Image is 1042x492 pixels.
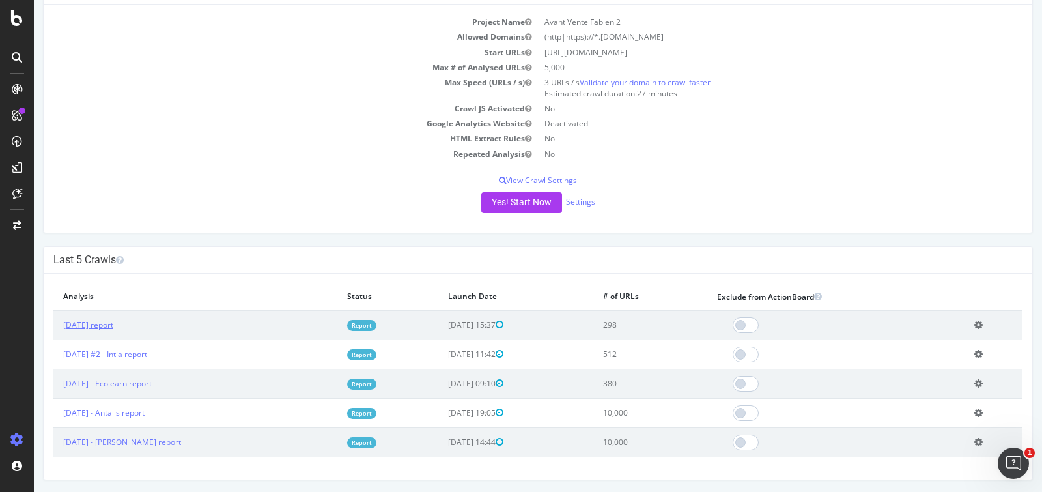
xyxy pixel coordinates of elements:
td: Avant Vente Fabien 2 [504,14,989,29]
p: View Crawl Settings [20,175,989,186]
a: Report [313,379,343,390]
button: Yes! Start Now [447,192,528,213]
td: 5,000 [504,60,989,75]
td: Max Speed (URLs / s) [20,75,504,101]
a: Settings [532,196,561,207]
span: 27 minutes [603,88,643,99]
td: 10,000 [559,398,674,427]
td: 10,000 [559,427,674,457]
td: Allowed Domains [20,29,504,44]
a: [DATE] - Ecolearn report [29,378,118,389]
td: Max # of Analysed URLs [20,60,504,75]
td: HTML Extract Rules [20,131,504,146]
td: No [504,147,989,162]
th: Analysis [20,283,303,310]
td: [URL][DOMAIN_NAME] [504,45,989,60]
td: Start URLs [20,45,504,60]
td: No [504,131,989,146]
td: Crawl JS Activated [20,101,504,116]
td: Repeated Analysis [20,147,504,162]
span: [DATE] 15:37 [414,319,470,330]
th: Exclude from ActionBoard [673,283,931,310]
td: Deactivated [504,116,989,131]
td: 298 [559,310,674,340]
td: (http|https)://*.[DOMAIN_NAME] [504,29,989,44]
th: # of URLs [559,283,674,310]
td: 3 URLs / s Estimated crawl duration: [504,75,989,101]
a: Report [313,349,343,360]
td: Google Analytics Website [20,116,504,131]
td: Project Name [20,14,504,29]
iframe: Intercom live chat [998,448,1029,479]
a: [DATE] report [29,319,79,330]
span: [DATE] 11:42 [414,349,470,360]
h4: Last 5 Crawls [20,253,989,267]
td: 380 [559,369,674,398]
a: Validate your domain to crawl faster [546,77,677,88]
a: Report [313,408,343,419]
a: [DATE] #2 - Intia report [29,349,113,360]
a: Report [313,437,343,448]
span: [DATE] 19:05 [414,407,470,418]
td: 512 [559,340,674,369]
span: [DATE] 14:44 [414,437,470,448]
span: 1 [1024,448,1035,458]
a: Report [313,320,343,331]
span: [DATE] 09:10 [414,378,470,389]
th: Launch Date [404,283,559,310]
td: No [504,101,989,116]
th: Status [303,283,404,310]
a: [DATE] - [PERSON_NAME] report [29,437,147,448]
a: [DATE] - Antalis report [29,407,111,418]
